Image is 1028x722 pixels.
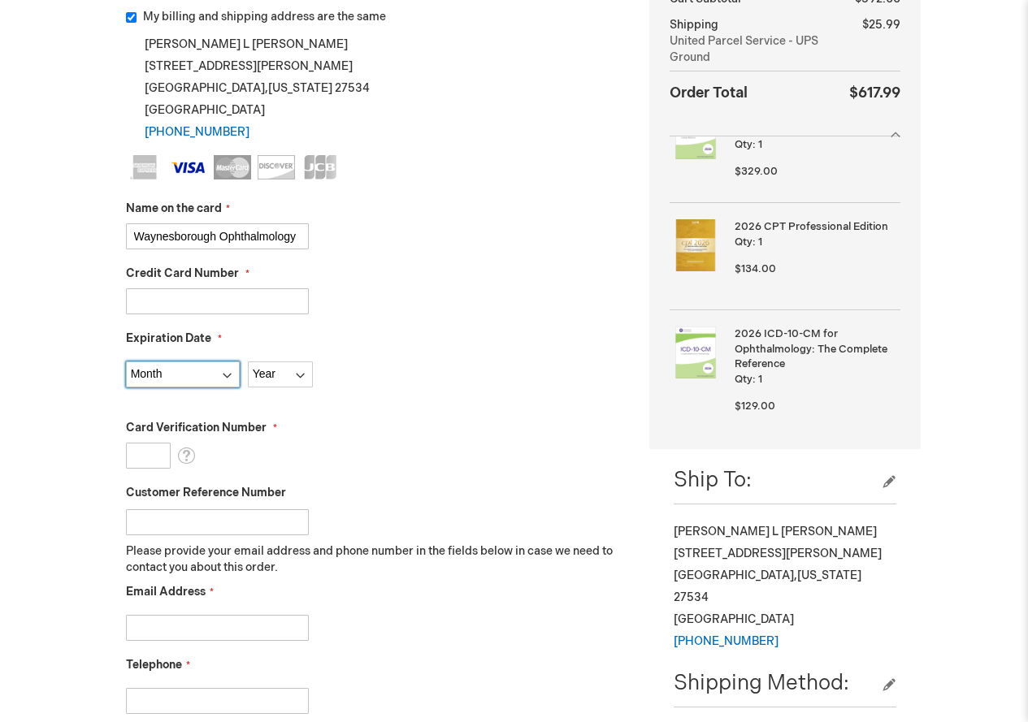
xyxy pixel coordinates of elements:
[126,443,171,469] input: Card Verification Number
[735,219,896,235] strong: 2026 CPT Professional Edition
[126,421,267,434] span: Card Verification Number
[268,81,332,95] span: [US_STATE]
[758,138,762,151] span: 1
[674,521,896,652] div: [PERSON_NAME] L [PERSON_NAME] [STREET_ADDRESS][PERSON_NAME] [GEOGRAPHIC_DATA] , 27534 [GEOGRAPHIC...
[735,373,753,386] span: Qty
[301,155,339,179] img: JCB
[735,138,753,151] span: Qty
[126,585,206,599] span: Email Address
[758,236,762,249] span: 1
[214,155,251,179] img: MasterCard
[735,236,753,249] span: Qty
[126,288,309,314] input: Credit Card Number
[849,84,900,102] span: $617.99
[674,468,752,493] span: Ship To:
[670,219,722,271] img: 2026 CPT Professional Edition
[170,155,207,179] img: Visa
[735,165,778,178] span: $329.00
[126,543,626,576] p: Please provide your email address and phone number in the fields below in case we need to contact...
[126,33,626,143] div: [PERSON_NAME] L [PERSON_NAME] [STREET_ADDRESS][PERSON_NAME] [GEOGRAPHIC_DATA] , 27534 [GEOGRAPHIC...
[670,18,718,32] span: Shipping
[126,486,286,499] span: Customer Reference Number
[126,155,163,179] img: American Express
[735,262,776,275] span: $134.00
[143,10,386,24] span: My billing and shipping address are the same
[735,326,896,372] strong: 2026 ICD-10-CM for Ophthalmology: The Complete Reference
[758,373,762,386] span: 1
[735,400,775,413] span: $129.00
[862,18,900,32] span: $25.99
[126,266,239,280] span: Credit Card Number
[145,125,249,139] a: [PHONE_NUMBER]
[126,201,222,215] span: Name on the card
[670,326,722,378] img: 2026 ICD-10-CM for Ophthalmology: The Complete Reference
[674,671,849,696] span: Shipping Method:
[126,658,182,672] span: Telephone
[670,80,748,104] strong: Order Total
[126,331,211,345] span: Expiration Date
[258,155,295,179] img: Discover
[674,634,779,648] a: [PHONE_NUMBER]
[797,569,861,582] span: [US_STATE]
[670,33,843,66] span: United Parcel Service - UPS Ground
